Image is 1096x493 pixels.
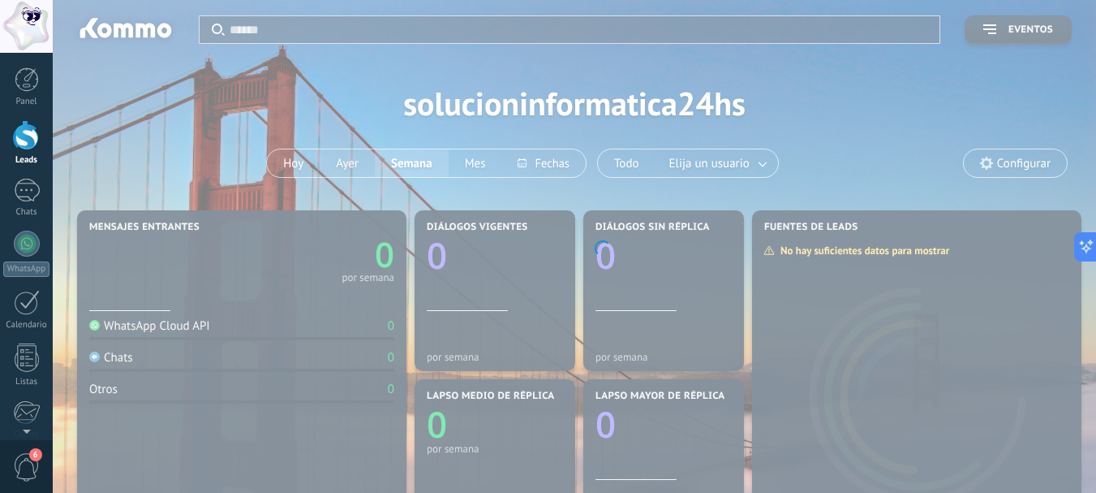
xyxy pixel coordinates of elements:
[3,207,50,218] div: Chats
[3,320,50,331] div: Calendario
[29,448,42,461] span: 6
[3,377,50,387] div: Listas
[3,262,49,277] div: WhatsApp
[3,97,50,107] div: Panel
[3,155,50,166] div: Leads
